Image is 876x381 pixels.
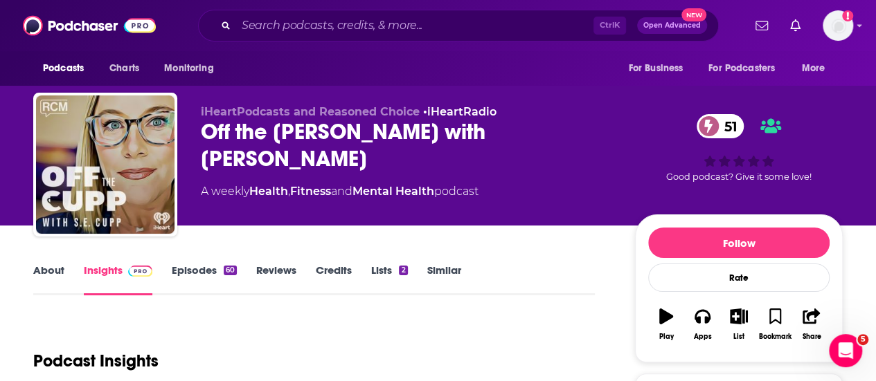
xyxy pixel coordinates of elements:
[316,263,352,295] a: Credits
[36,95,175,234] img: Off the Cupp with S.E. Cupp
[802,59,825,78] span: More
[648,299,684,349] button: Play
[708,59,775,78] span: For Podcasters
[697,114,744,138] a: 51
[648,227,830,258] button: Follow
[331,185,352,198] span: and
[593,17,626,35] span: Ctrl K
[699,55,795,82] button: open menu
[681,8,706,21] span: New
[823,10,853,41] span: Logged in as lilifeinberg
[399,266,407,275] div: 2
[750,14,774,37] a: Show notifications dropdown
[201,183,479,200] div: A weekly podcast
[829,334,862,367] iframe: Intercom live chat
[43,59,84,78] span: Podcasts
[154,55,231,82] button: open menu
[100,55,148,82] a: Charts
[842,10,853,21] svg: Add a profile image
[84,263,152,295] a: InsightsPodchaser Pro
[201,105,420,118] span: iHeartPodcasts and Reasoned Choice
[666,171,812,182] span: Good podcast? Give it some love!
[249,185,288,198] a: Health
[128,266,152,277] img: Podchaser Pro
[172,263,237,295] a: Episodes60
[792,55,843,82] button: open menu
[236,15,593,37] input: Search podcasts, credits, & more...
[224,266,237,275] div: 60
[109,59,139,78] span: Charts
[371,263,407,295] a: Lists2
[635,105,843,191] div: 51Good podcast? Give it some love!
[423,105,497,118] span: •
[648,263,830,292] div: Rate
[33,263,64,295] a: About
[288,185,290,198] span: ,
[721,299,757,349] button: List
[427,105,497,118] a: iHeartRadio
[710,114,744,138] span: 51
[618,55,700,82] button: open menu
[290,185,331,198] a: Fitness
[823,10,853,41] button: Show profile menu
[23,12,156,39] img: Podchaser - Follow, Share and Rate Podcasts
[643,22,701,29] span: Open Advanced
[802,333,821,341] div: Share
[33,55,102,82] button: open menu
[733,333,744,341] div: List
[857,334,868,345] span: 5
[256,263,296,295] a: Reviews
[198,10,719,41] div: Search podcasts, credits, & more...
[427,263,461,295] a: Similar
[823,10,853,41] img: User Profile
[759,333,792,341] div: Bookmark
[352,185,434,198] a: Mental Health
[794,299,830,349] button: Share
[659,333,674,341] div: Play
[637,17,707,34] button: Open AdvancedNew
[757,299,793,349] button: Bookmark
[684,299,720,349] button: Apps
[785,14,806,37] a: Show notifications dropdown
[164,59,213,78] span: Monitoring
[694,333,712,341] div: Apps
[33,351,159,371] h1: Podcast Insights
[628,59,683,78] span: For Business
